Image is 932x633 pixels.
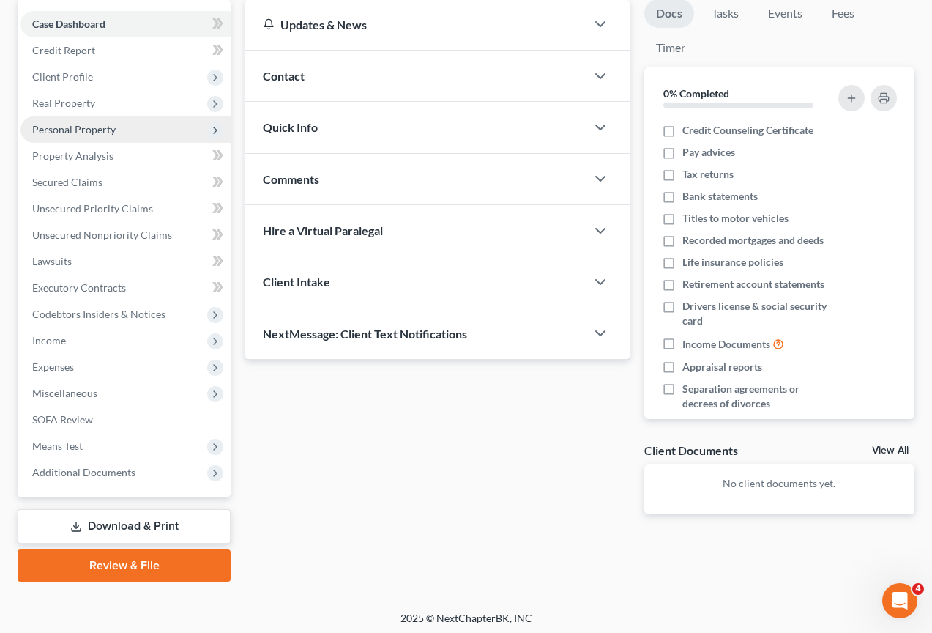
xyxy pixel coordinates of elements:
[263,275,330,289] span: Client Intake
[682,233,824,248] span: Recorded mortgages and deeds
[682,255,783,270] span: Life insurance policies
[32,149,113,162] span: Property Analysis
[263,69,305,83] span: Contact
[32,70,93,83] span: Client Profile
[682,360,762,374] span: Appraisal reports
[682,211,789,226] span: Titles to motor vehicles
[32,440,83,452] span: Means Test
[20,143,231,169] a: Property Analysis
[20,248,231,275] a: Lawsuits
[682,145,735,160] span: Pay advices
[682,382,835,411] span: Separation agreements or decrees of divorces
[682,299,835,328] span: Drivers license & social security card
[20,275,231,301] a: Executory Contracts
[882,583,917,618] iframe: Intercom live chat
[32,466,135,478] span: Additional Documents
[663,87,729,100] strong: 0% Completed
[20,169,231,196] a: Secured Claims
[682,189,758,204] span: Bank statements
[32,229,172,241] span: Unsecured Nonpriority Claims
[32,202,153,215] span: Unsecured Priority Claims
[656,476,903,491] p: No client documents yet.
[32,308,165,320] span: Codebtors Insiders & Notices
[682,337,770,352] span: Income Documents
[32,44,95,56] span: Credit Report
[32,18,105,30] span: Case Dashboard
[644,34,697,62] a: Timer
[644,443,738,458] div: Client Documents
[32,413,93,426] span: SOFA Review
[682,277,824,292] span: Retirement account statements
[32,360,74,373] span: Expenses
[20,37,231,64] a: Credit Report
[20,222,231,248] a: Unsecured Nonpriority Claims
[32,387,97,399] span: Miscellaneous
[263,120,318,134] span: Quick Info
[18,549,231,582] a: Review & File
[682,167,734,182] span: Tax returns
[20,11,231,37] a: Case Dashboard
[32,176,102,188] span: Secured Claims
[263,17,568,32] div: Updates & News
[32,255,72,267] span: Lawsuits
[32,281,126,294] span: Executory Contracts
[18,509,231,544] a: Download & Print
[682,123,813,138] span: Credit Counseling Certificate
[912,583,924,595] span: 4
[263,327,467,341] span: NextMessage: Client Text Notifications
[32,334,66,347] span: Income
[263,223,383,237] span: Hire a Virtual Paralegal
[32,123,116,136] span: Personal Property
[32,97,95,109] span: Real Property
[872,445,909,456] a: View All
[20,196,231,222] a: Unsecured Priority Claims
[20,407,231,433] a: SOFA Review
[263,172,319,186] span: Comments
